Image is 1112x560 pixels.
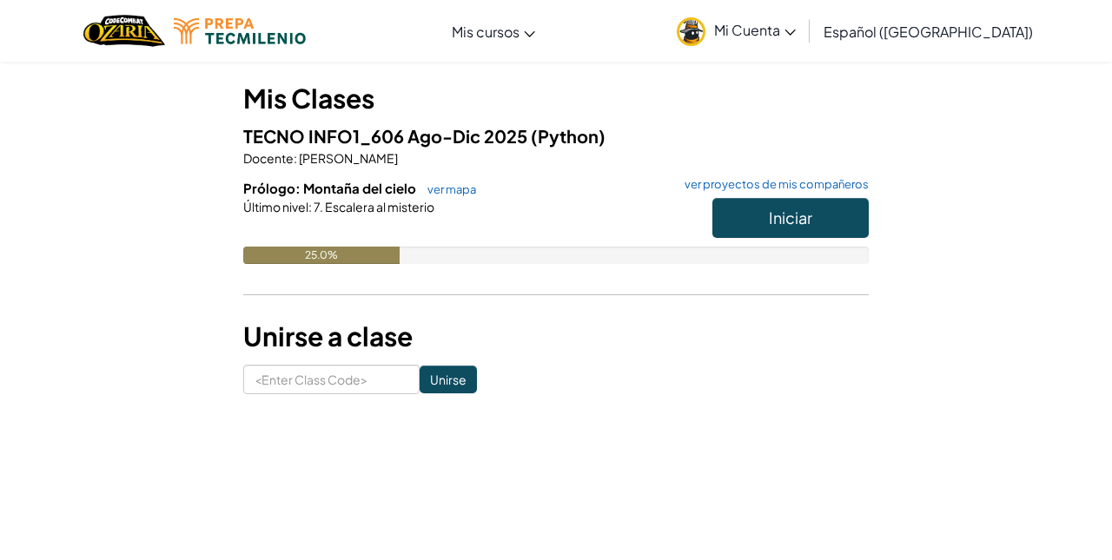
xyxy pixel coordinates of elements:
[676,179,869,190] a: ver proyectos de mis compañeros
[420,366,477,393] input: Unirse
[243,199,308,214] span: Último nivel
[297,150,398,166] span: [PERSON_NAME]
[419,182,476,196] a: ver mapa
[174,18,306,44] img: Tecmilenio logo
[308,199,312,214] span: :
[243,125,531,147] span: TECNO INFO1_606 Ago-Dic 2025
[824,23,1033,41] span: Español ([GEOGRAPHIC_DATA])
[294,150,297,166] span: :
[83,13,164,49] a: Ozaria by CodeCombat logo
[712,198,869,238] button: Iniciar
[243,150,294,166] span: Docente
[452,23,520,41] span: Mis cursos
[443,8,544,55] a: Mis cursos
[714,21,796,39] span: Mi Cuenta
[312,199,323,214] span: 7.
[815,8,1042,55] a: Español ([GEOGRAPHIC_DATA])
[243,79,869,118] h3: Mis Clases
[243,180,419,196] span: Prólogo: Montaña del cielo
[531,125,606,147] span: (Python)
[243,365,420,394] input: <Enter Class Code>
[668,3,804,58] a: Mi Cuenta
[243,317,869,356] h3: Unirse a clase
[323,199,434,214] span: Escalera al misterio
[677,17,705,46] img: avatar
[83,13,164,49] img: Home
[243,247,400,264] div: 25.0%
[769,208,812,227] span: Iniciar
